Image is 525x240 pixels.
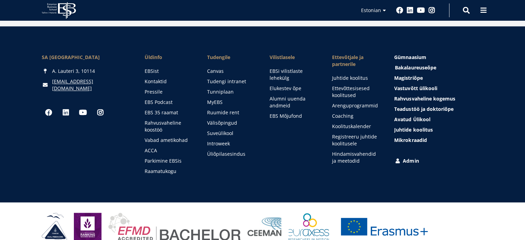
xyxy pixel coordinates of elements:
a: Facebook [42,106,56,119]
a: MyEBS [207,99,256,106]
span: Vilistlasele [269,54,318,61]
a: Juhtide koolitus [332,75,380,81]
a: [EMAIL_ADDRESS][DOMAIN_NAME] [52,78,131,92]
a: Youtube [417,7,425,14]
a: Gümnaasium [394,54,483,61]
span: Bakalaureuseõpe [395,64,436,71]
a: Tudengi intranet [207,78,256,85]
span: Avatud Ülikool [394,116,430,123]
a: Vabad ametikohad [145,137,193,144]
a: Üliõpilasesindus [207,151,256,157]
a: EBSi vilistlaste lehekülg [269,68,318,81]
a: Facebook [396,7,403,14]
a: Alumni uuenda andmeid [269,95,318,109]
img: Ceeman [247,217,282,236]
span: Ettevõtjale ja partnerile [332,54,380,68]
a: Kontaktid [145,78,193,85]
a: Rahvusvaheline koostöö [145,119,193,133]
a: Introweek [207,140,256,147]
a: Välisõpingud [207,119,256,126]
a: Instagram [428,7,435,14]
a: Raamatukogu [145,168,193,175]
a: Linkedin [59,106,73,119]
a: EBS 35 raamat [145,109,193,116]
span: Vastuvõtt ülikooli [394,85,437,92]
a: ACCA [145,147,193,154]
a: Suveülikool [207,130,256,137]
a: Teadustöö ja doktoriõpe [394,106,483,113]
a: Bakalaureuseõpe [395,64,484,71]
a: Instagram [94,106,107,119]
a: Mikrokraadid [394,137,483,144]
a: EBSist [145,68,193,75]
span: Üldinfo [145,54,193,61]
a: Elukestev õpe [269,85,318,92]
a: Registreeru juhtide koolitusele [332,133,380,147]
a: Juhtide koolitus [394,126,483,133]
div: A. Lauteri 3, 10114 [42,68,131,75]
a: Ettevõttesisesed koolitused [332,85,380,99]
a: EBS Podcast [145,99,193,106]
a: Arenguprogrammid [332,102,380,109]
span: Teadustöö ja doktoriõpe [394,106,453,112]
a: Rahvusvaheline kogemus [394,95,483,102]
span: Mikrokraadid [394,137,427,143]
a: Ruumide rent [207,109,256,116]
span: Juhtide koolitus [394,126,432,133]
div: SA [GEOGRAPHIC_DATA] [42,54,131,61]
span: Gümnaasium [394,54,426,60]
a: Parkimine EBSis [145,157,193,164]
a: Tudengile [207,54,256,61]
a: Linkedin [407,7,414,14]
a: Canvas [207,68,256,75]
a: Magistriõpe [394,75,483,81]
a: Coaching [332,113,380,119]
a: EBS Mõjufond [269,113,318,119]
a: Avatud Ülikool [394,116,483,123]
a: Admin [394,157,483,164]
a: Tunniplaan [207,88,256,95]
span: Magistriõpe [394,75,422,81]
a: Youtube [76,106,90,119]
a: Vastuvõtt ülikooli [394,85,483,92]
a: Pressile [145,88,193,95]
span: Rahvusvaheline kogemus [394,95,455,102]
a: Koolituskalender [332,123,380,130]
a: Hindamisvahendid ja meetodid [332,151,380,164]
